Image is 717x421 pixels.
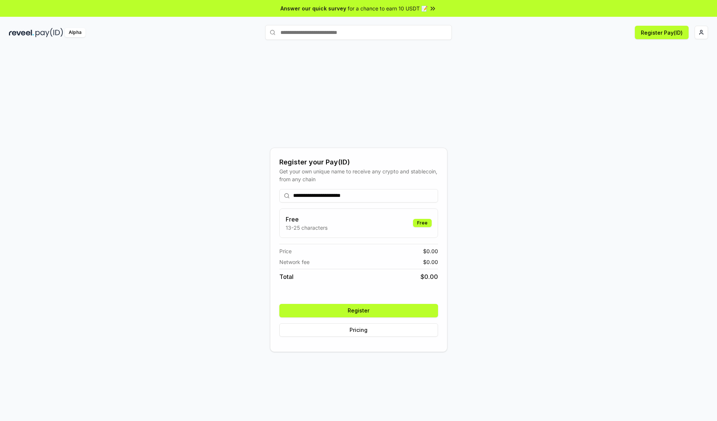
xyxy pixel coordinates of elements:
[279,157,438,167] div: Register your Pay(ID)
[35,28,63,37] img: pay_id
[286,215,328,224] h3: Free
[423,247,438,255] span: $ 0.00
[420,272,438,281] span: $ 0.00
[423,258,438,266] span: $ 0.00
[279,247,292,255] span: Price
[279,258,310,266] span: Network fee
[413,219,432,227] div: Free
[279,167,438,183] div: Get your own unique name to receive any crypto and stablecoin, from any chain
[279,272,294,281] span: Total
[348,4,428,12] span: for a chance to earn 10 USDT 📝
[635,26,689,39] button: Register Pay(ID)
[65,28,86,37] div: Alpha
[279,323,438,337] button: Pricing
[9,28,34,37] img: reveel_dark
[286,224,328,232] p: 13-25 characters
[280,4,346,12] span: Answer our quick survey
[279,304,438,317] button: Register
